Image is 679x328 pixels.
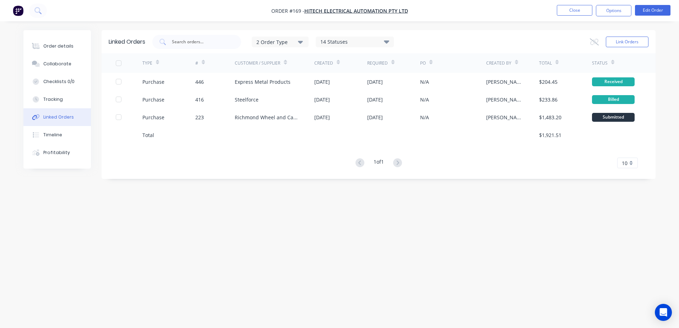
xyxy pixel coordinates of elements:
div: Total [539,60,552,66]
span: Order #169 - [271,7,304,14]
div: Created [314,60,333,66]
button: Linked Orders [23,108,91,126]
div: [DATE] [314,78,330,86]
div: 416 [195,96,204,103]
div: Status [592,60,608,66]
div: Steelforce [235,96,259,103]
div: Billed [592,95,635,104]
div: [DATE] [314,114,330,121]
div: Submitted [592,113,635,122]
div: Purchase [142,114,164,121]
div: Timeline [43,132,62,138]
input: Search orders... [171,38,230,45]
div: Purchase [142,78,164,86]
div: [DATE] [367,114,383,121]
div: [PERSON_NAME] [486,114,525,121]
div: N/A [420,78,429,86]
div: Checklists 0/0 [43,78,75,85]
div: Total [142,131,154,139]
div: 446 [195,78,204,86]
div: # [195,60,198,66]
div: Collaborate [43,61,71,67]
button: Close [557,5,592,16]
div: Created By [486,60,511,66]
span: 10 [622,159,628,167]
div: 2 Order Type [256,38,304,45]
div: [PERSON_NAME] [486,78,525,86]
button: Timeline [23,126,91,144]
div: $1,921.51 [539,131,561,139]
div: TYPE [142,60,152,66]
div: Open Intercom Messenger [655,304,672,321]
div: Purchase [142,96,164,103]
button: Link Orders [606,37,648,47]
button: Profitability [23,144,91,162]
button: Edit Order [635,5,670,16]
div: 223 [195,114,204,121]
div: Tracking [43,96,63,103]
a: Hitech Electrical Automation Pty Ltd [304,7,408,14]
div: Linked Orders [43,114,74,120]
div: Richmond Wheel and Castor Co [235,114,300,121]
div: [PERSON_NAME] [486,96,525,103]
div: $204.45 [539,78,558,86]
div: Linked Orders [109,38,145,46]
div: N/A [420,96,429,103]
button: Checklists 0/0 [23,73,91,91]
div: Order details [43,43,74,49]
div: Customer / Supplier [235,60,280,66]
div: Received [592,77,635,86]
button: Options [596,5,631,16]
div: N/A [420,114,429,121]
div: 1 of 1 [374,158,384,168]
button: 2 Order Type [252,37,309,47]
div: [DATE] [314,96,330,103]
div: Required [367,60,388,66]
img: Factory [13,5,23,16]
button: Order details [23,37,91,55]
div: $233.86 [539,96,558,103]
div: [DATE] [367,78,383,86]
div: PO [420,60,426,66]
div: [DATE] [367,96,383,103]
div: $1,483.20 [539,114,561,121]
div: Profitability [43,149,70,156]
button: Tracking [23,91,91,108]
div: 14 Statuses [316,38,393,46]
button: Collaborate [23,55,91,73]
div: Express Metal Products [235,78,290,86]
